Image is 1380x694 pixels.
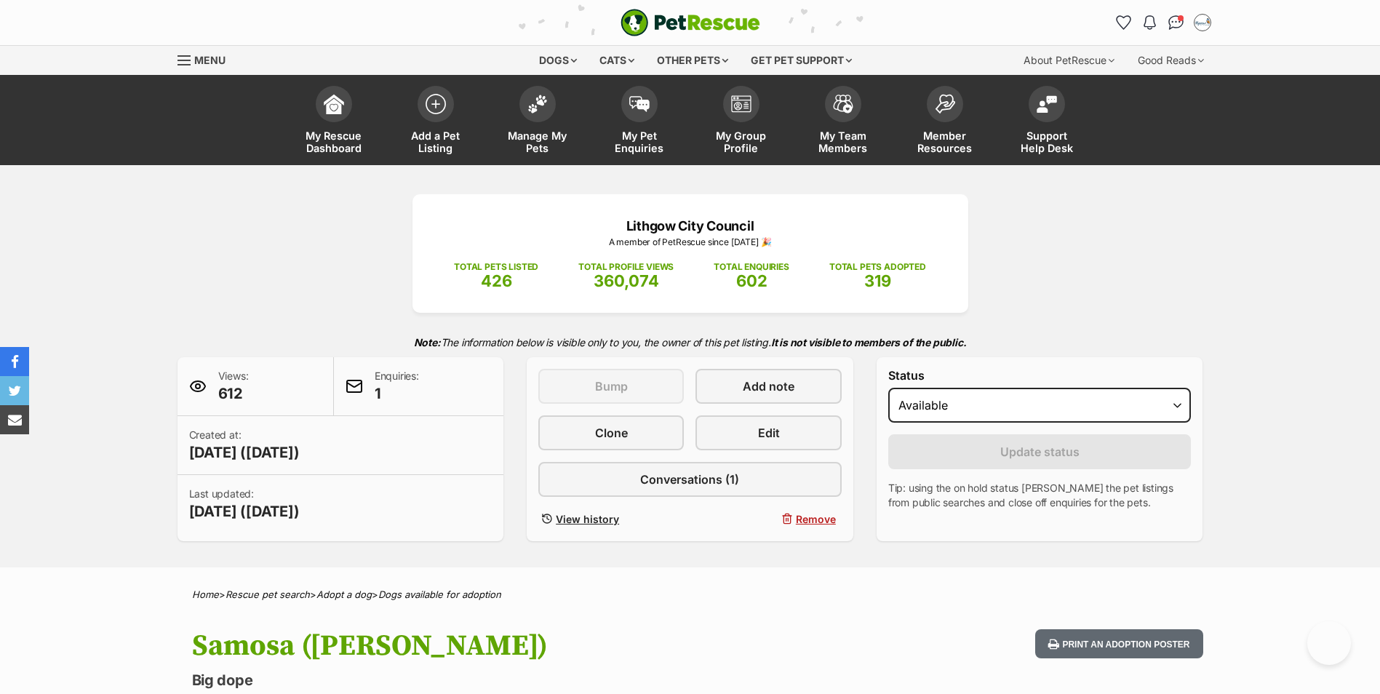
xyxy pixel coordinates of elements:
a: Add note [695,369,841,404]
span: Menu [194,54,226,66]
span: My Group Profile [709,129,774,154]
a: Adopt a dog [316,589,372,600]
img: member-resources-icon-8e73f808a243e03378d46382f2149f9095a855e16c252ad45f914b54edf8863c.svg [935,94,955,113]
p: Last updated: [189,487,300,522]
span: [DATE] ([DATE]) [189,501,300,522]
div: Other pets [647,46,738,75]
p: The information below is visible only to you, the owner of this pet listing. [178,327,1203,357]
p: Tip: using the on hold status [PERSON_NAME] the pet listings from public searches and close off e... [888,481,1192,510]
span: 612 [218,383,249,404]
a: Conversations (1) [538,462,842,497]
img: notifications-46538b983faf8c2785f20acdc204bb7945ddae34d4c08c2a6579f10ce5e182be.svg [1144,15,1155,30]
a: My Group Profile [690,79,792,165]
span: 426 [481,271,512,290]
div: About PetRescue [1013,46,1125,75]
a: Conversations [1165,11,1188,34]
img: manage-my-pets-icon-02211641906a0b7f246fdf0571729dbe1e7629f14944591b6c1af311fb30b64b.svg [527,95,548,113]
img: team-members-icon-5396bd8760b3fe7c0b43da4ab00e1e3bb1a5d9ba89233759b79545d2d3fc5d0d.svg [833,95,853,113]
img: dashboard-icon-eb2f2d2d3e046f16d808141f083e7271f6b2e854fb5c12c21221c1fb7104beca.svg [324,94,344,114]
a: PetRescue [621,9,760,36]
div: Good Reads [1128,46,1214,75]
span: Edit [758,424,780,442]
ul: Account quick links [1112,11,1214,34]
img: pet-enquiries-icon-7e3ad2cf08bfb03b45e93fb7055b45f3efa6380592205ae92323e6603595dc1f.svg [629,96,650,112]
h1: Samosa ([PERSON_NAME]) [192,629,807,663]
p: Big dope [192,670,807,690]
span: View history [556,511,619,527]
img: logo-e224e6f780fb5917bec1dbf3a21bbac754714ae5b6737aabdf751b685950b380.svg [621,9,760,36]
a: Clone [538,415,684,450]
img: group-profile-icon-3fa3cf56718a62981997c0bc7e787c4b2cf8bcc04b72c1350f741eb67cf2f40e.svg [731,95,751,113]
span: My Rescue Dashboard [301,129,367,154]
span: Conversations (1) [640,471,739,488]
img: Taylor Lalchere profile pic [1195,15,1210,30]
button: My account [1191,11,1214,34]
span: Add note [743,378,794,395]
a: Dogs available for adoption [378,589,501,600]
a: Edit [695,415,841,450]
span: Member Resources [912,129,978,154]
span: Update status [1000,443,1080,460]
a: My Pet Enquiries [589,79,690,165]
a: Add a Pet Listing [385,79,487,165]
strong: Note: [414,336,441,348]
span: 360,074 [594,271,659,290]
a: Menu [178,46,236,72]
button: Print an adoption poster [1035,629,1202,659]
a: View history [538,508,684,530]
label: Status [888,369,1192,382]
span: Remove [796,511,836,527]
p: TOTAL PETS LISTED [454,260,538,274]
a: My Rescue Dashboard [283,79,385,165]
span: My Team Members [810,129,876,154]
p: Created at: [189,428,300,463]
div: Cats [589,46,645,75]
a: Support Help Desk [996,79,1098,165]
p: Views: [218,369,249,404]
span: [DATE] ([DATE]) [189,442,300,463]
span: Bump [595,378,628,395]
p: A member of PetRescue since [DATE] 🎉 [434,236,946,249]
p: Enquiries: [375,369,419,404]
span: 319 [864,271,891,290]
button: Bump [538,369,684,404]
span: My Pet Enquiries [607,129,672,154]
button: Update status [888,434,1192,469]
a: Favourites [1112,11,1136,34]
div: > > > [156,589,1225,600]
span: Clone [595,424,628,442]
img: chat-41dd97257d64d25036548639549fe6c8038ab92f7586957e7f3b1b290dea8141.svg [1168,15,1184,30]
p: TOTAL PETS ADOPTED [829,260,926,274]
img: help-desk-icon-fdf02630f3aa405de69fd3d07c3f3aa587a6932b1a1747fa1d2bba05be0121f9.svg [1037,95,1057,113]
div: Dogs [529,46,587,75]
a: Home [192,589,219,600]
p: Lithgow City Council [434,216,946,236]
span: Add a Pet Listing [403,129,468,154]
span: Support Help Desk [1014,129,1080,154]
p: TOTAL ENQUIRIES [714,260,789,274]
span: 1 [375,383,419,404]
span: Manage My Pets [505,129,570,154]
p: TOTAL PROFILE VIEWS [578,260,674,274]
strong: It is not visible to members of the public. [771,336,967,348]
img: add-pet-listing-icon-0afa8454b4691262ce3f59096e99ab1cd57d4a30225e0717b998d2c9b9846f56.svg [426,94,446,114]
a: Member Resources [894,79,996,165]
a: Manage My Pets [487,79,589,165]
div: Get pet support [741,46,862,75]
span: 602 [736,271,767,290]
a: My Team Members [792,79,894,165]
button: Notifications [1138,11,1162,34]
a: Rescue pet search [226,589,310,600]
button: Remove [695,508,841,530]
iframe: Help Scout Beacon - Open [1307,621,1351,665]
